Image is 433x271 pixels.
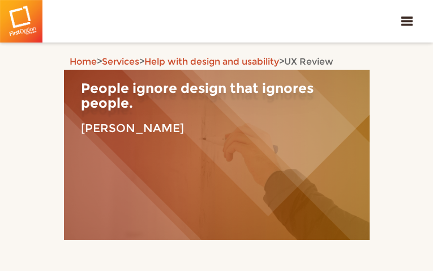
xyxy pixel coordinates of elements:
span: UX Review [284,56,333,67]
a: Help with design and usability [144,56,279,67]
a: Home [70,56,97,67]
div: > > > [64,54,370,70]
a: Services [102,56,139,67]
div: Writing whiteboard [64,70,370,240]
p: [PERSON_NAME] [81,118,353,138]
h1: People ignore design that ignores people. [72,81,361,111]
